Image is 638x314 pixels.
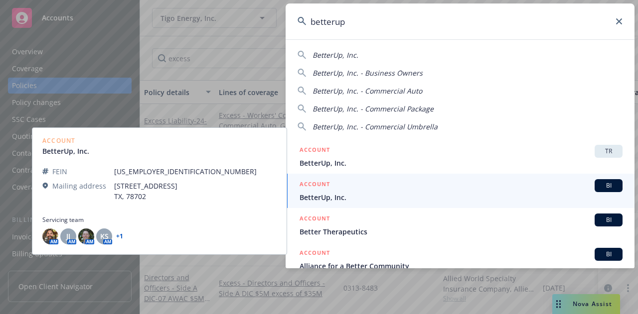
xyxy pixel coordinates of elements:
span: BetterUp, Inc. [313,50,358,60]
h5: ACCOUNT [300,179,330,191]
span: BetterUp, Inc. [300,192,623,203]
span: TR [599,147,619,156]
span: BetterUp, Inc. [300,158,623,168]
span: BI [599,215,619,224]
input: Search... [286,3,635,39]
h5: ACCOUNT [300,145,330,157]
h5: ACCOUNT [300,248,330,260]
a: ACCOUNTTRBetterUp, Inc. [286,139,635,174]
span: BI [599,250,619,259]
span: Alliance for a Better Community [300,261,623,271]
a: ACCOUNTBIBetter Therapeutics [286,208,635,242]
h5: ACCOUNT [300,213,330,225]
span: BetterUp, Inc. - Commercial Package [313,104,434,113]
span: BetterUp, Inc. - Commercial Auto [313,86,422,96]
a: ACCOUNTBIBetterUp, Inc. [286,174,635,208]
span: BetterUp, Inc. - Business Owners [313,68,423,78]
span: BI [599,181,619,190]
span: BetterUp, Inc. - Commercial Umbrella [313,122,438,131]
a: ACCOUNTBIAlliance for a Better Community [286,242,635,277]
span: Better Therapeutics [300,226,623,237]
